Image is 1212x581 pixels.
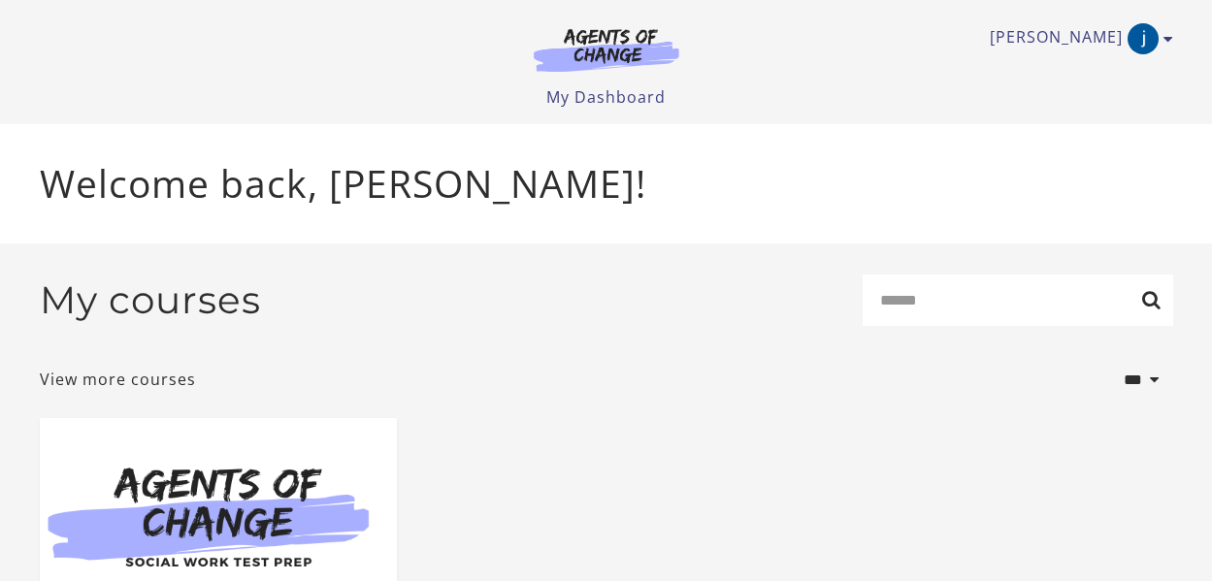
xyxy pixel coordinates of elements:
[513,27,700,72] img: Agents of Change Logo
[40,277,261,323] h2: My courses
[546,86,666,108] a: My Dashboard
[40,155,1173,212] p: Welcome back, [PERSON_NAME]!
[40,368,196,391] a: View more courses
[990,23,1163,54] a: Toggle menu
